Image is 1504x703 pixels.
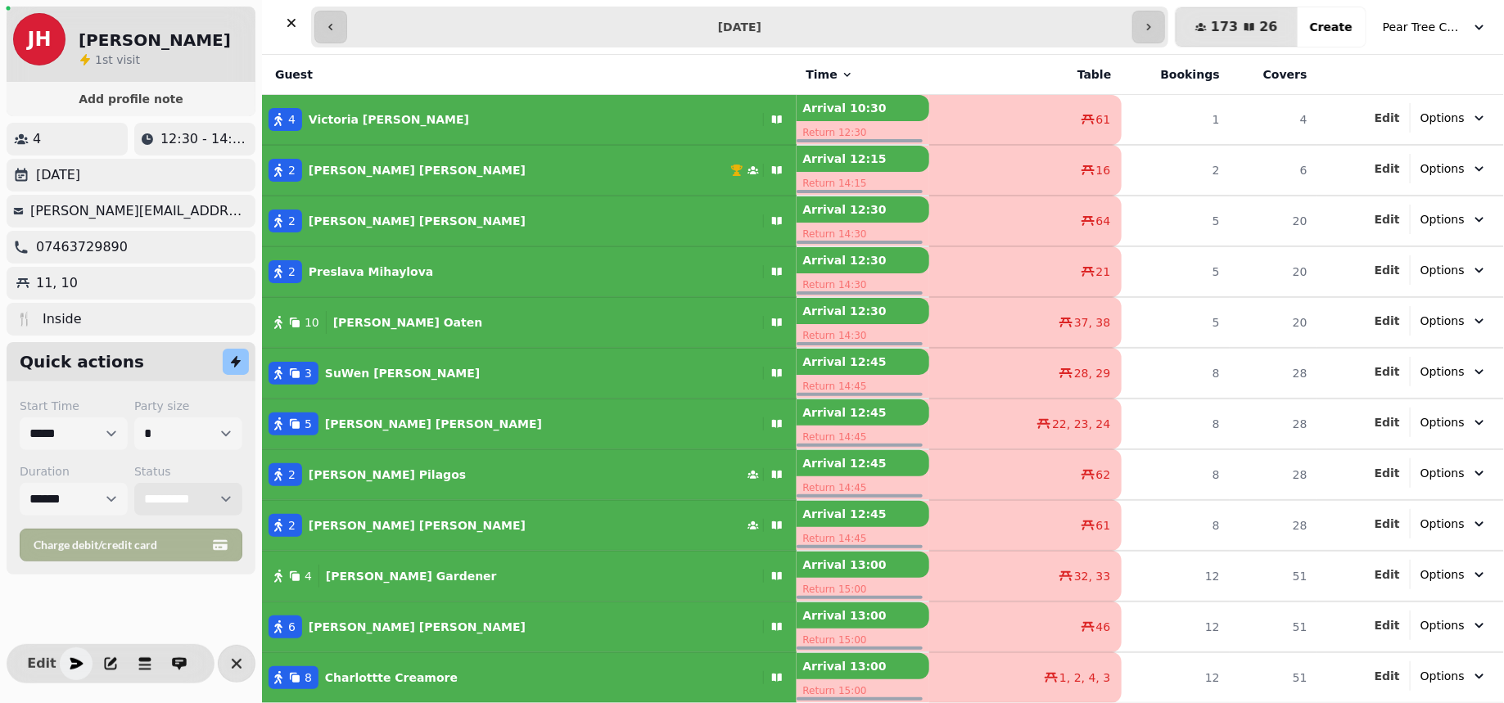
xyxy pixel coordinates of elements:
td: 8 [1122,348,1230,399]
p: [PERSON_NAME] Gardener [326,568,497,584]
span: Edit [1375,264,1400,276]
button: Options [1411,103,1497,133]
p: Arrival 12:45 [797,501,930,527]
span: 61 [1096,517,1111,534]
p: 🍴 [16,309,33,329]
th: Bookings [1122,55,1230,95]
span: Edit [1375,417,1400,428]
span: Charge debit/credit card [34,539,209,551]
p: 12:30 - 14:30 [160,129,249,149]
td: 8 [1122,449,1230,500]
p: visit [95,52,140,68]
p: 07463729890 [36,237,128,257]
button: Pear Tree Cafe ([GEOGRAPHIC_DATA]) [1373,12,1497,42]
p: 11, 10 [36,273,78,293]
button: Options [1411,357,1497,386]
button: 3SuWen [PERSON_NAME] [262,354,797,393]
td: 28 [1230,399,1317,449]
button: Options [1411,509,1497,539]
span: Edit [1375,366,1400,377]
label: Start Time [20,398,128,414]
span: JH [27,29,51,49]
p: Return 14:45 [797,426,930,448]
td: 51 [1230,551,1317,602]
button: Edit [1375,160,1400,177]
span: Edit [1375,518,1400,530]
span: 61 [1096,111,1111,128]
span: 4 [288,111,296,128]
td: 12 [1122,602,1230,652]
span: 6 [288,619,296,635]
td: 5 [1122,196,1230,246]
p: [PERSON_NAME][EMAIL_ADDRESS][DOMAIN_NAME] [30,201,249,221]
button: Edit [1375,414,1400,430]
td: 51 [1230,602,1317,652]
span: 64 [1096,213,1111,229]
button: Edit [1375,110,1400,126]
button: Edit [1375,566,1400,583]
span: Options [1420,414,1465,430]
p: Return 14:45 [797,476,930,499]
td: 2 [1122,145,1230,196]
p: Return 14:30 [797,223,930,246]
td: 20 [1230,297,1317,348]
p: Return 14:30 [797,273,930,296]
button: Options [1411,255,1497,285]
button: 2Preslava Mihaylova [262,252,797,291]
p: Arrival 12:45 [797,450,930,476]
span: Options [1420,211,1465,228]
button: 2[PERSON_NAME] Pilagos [262,455,797,494]
p: [PERSON_NAME] [PERSON_NAME] [325,416,542,432]
p: [PERSON_NAME] [PERSON_NAME] [309,162,526,178]
span: 32, 33 [1074,568,1111,584]
button: 2[PERSON_NAME] [PERSON_NAME] [262,151,797,190]
td: 5 [1122,297,1230,348]
h2: [PERSON_NAME] [79,29,231,52]
span: Options [1420,262,1465,278]
p: Preslava Mihaylova [309,264,434,280]
span: Add profile note [26,93,236,105]
td: 4 [1230,95,1317,146]
p: 4 [33,129,41,149]
p: SuWen [PERSON_NAME] [325,365,481,381]
span: 8 [305,669,312,686]
p: Return 14:15 [797,172,930,195]
td: 1 [1122,95,1230,146]
button: Time [806,66,854,83]
button: 5[PERSON_NAME] [PERSON_NAME] [262,404,797,444]
span: 2 [288,264,296,280]
span: Edit [1375,214,1400,225]
span: Edit [1375,670,1400,682]
button: Edit [1375,363,1400,380]
span: 22, 23, 24 [1052,416,1110,432]
span: Edit [1375,163,1400,174]
th: Table [929,55,1122,95]
p: [PERSON_NAME] [PERSON_NAME] [309,213,526,229]
span: Edit [32,657,52,670]
p: Return 15:00 [797,679,930,702]
span: Pear Tree Cafe ([GEOGRAPHIC_DATA]) [1383,19,1465,35]
button: Add profile note [13,88,249,110]
p: Arrival 13:00 [797,653,930,679]
label: Status [134,463,242,480]
span: Edit [1375,467,1400,479]
span: Options [1420,313,1465,329]
td: 20 [1230,246,1317,297]
td: 8 [1122,500,1230,551]
span: 173 [1211,20,1238,34]
button: 4[PERSON_NAME] Gardener [262,557,797,596]
span: 10 [305,314,319,331]
span: 2 [288,213,296,229]
button: Options [1411,205,1497,234]
span: 28, 29 [1074,365,1111,381]
td: 28 [1230,348,1317,399]
p: Arrival 12:30 [797,196,930,223]
p: [PERSON_NAME] [PERSON_NAME] [309,517,526,534]
button: Edit [1375,668,1400,684]
button: 6[PERSON_NAME] [PERSON_NAME] [262,607,797,647]
span: 1, 2, 4, 3 [1059,669,1110,686]
span: Options [1420,668,1465,684]
span: Options [1420,566,1465,583]
span: st [102,53,116,66]
td: 28 [1230,500,1317,551]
